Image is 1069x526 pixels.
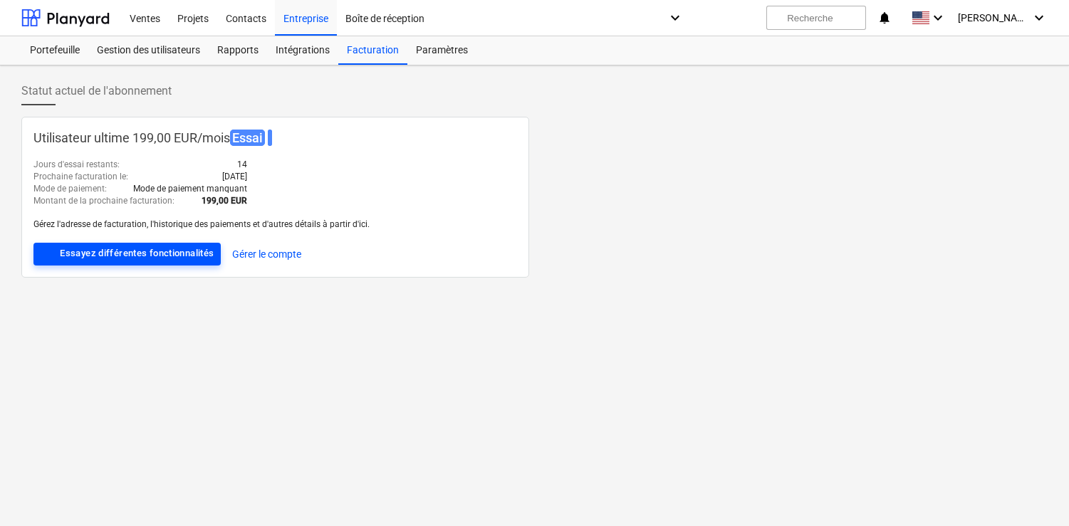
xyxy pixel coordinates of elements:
[33,184,105,194] font: Mode de paiement
[202,196,229,206] font: 199,00
[33,219,370,229] font: Gérez l'adresse de facturation, l'historique des paiements et d'autres détails à partir d'ici.
[105,184,107,194] font: :
[88,36,209,65] a: Gestion des utilisateurs
[695,9,752,26] i: Base de connaissances
[237,159,247,169] font: 14
[766,6,866,30] button: Recherche
[217,44,259,56] font: Rapports
[345,13,424,24] font: Boîte de réception
[30,44,80,56] font: Portefeuille
[60,248,214,258] font: Essayez différentes fonctionnalités
[177,13,209,24] font: Projets
[33,243,221,265] button: Essayez différentes fonctionnalités
[97,44,200,56] font: Gestion des utilisateurs
[444,9,667,26] font: format_taille
[407,36,476,65] a: Paramètres
[126,172,128,182] font: :
[33,159,118,169] font: Jours d'essai restants
[41,246,331,263] font: boulon_hors_ligne
[283,13,328,24] font: Entreprise
[33,130,130,145] font: Utilisateur ultime
[232,248,301,260] font: Gérer le compte
[773,12,888,25] font: recherche
[226,13,266,24] font: Contacts
[174,130,197,145] font: EUR
[267,36,338,65] a: Intégrations
[416,44,468,56] font: Paramètres
[33,196,172,206] font: Montant de la prochaine facturation
[209,36,267,65] a: Rapports
[118,159,120,169] font: :
[667,9,684,26] font: keyboard_arrow_down
[232,243,301,265] button: Gérer le compte
[338,36,407,65] a: Facturation
[197,130,202,145] font: /
[958,12,1034,23] font: [PERSON_NAME]
[133,184,247,194] font: Mode de paiement manquant
[33,172,126,182] font: Prochaine facturation le
[347,44,399,56] font: Facturation
[21,84,172,98] font: Statut actuel de l'abonnement
[132,130,171,145] font: 199,00
[202,130,230,145] font: mois
[1031,9,1048,26] font: keyboard_arrow_down
[877,11,892,25] font: notifications
[21,36,88,65] a: Portefeuille
[231,196,247,206] font: EUR
[276,44,330,56] font: Intégrations
[232,130,263,145] font: Essai
[695,11,752,25] font: aide
[222,172,247,182] font: [DATE]
[929,9,947,26] font: keyboard_arrow_down
[130,13,160,24] font: Ventes
[172,196,174,206] font: :
[787,13,833,23] font: Recherche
